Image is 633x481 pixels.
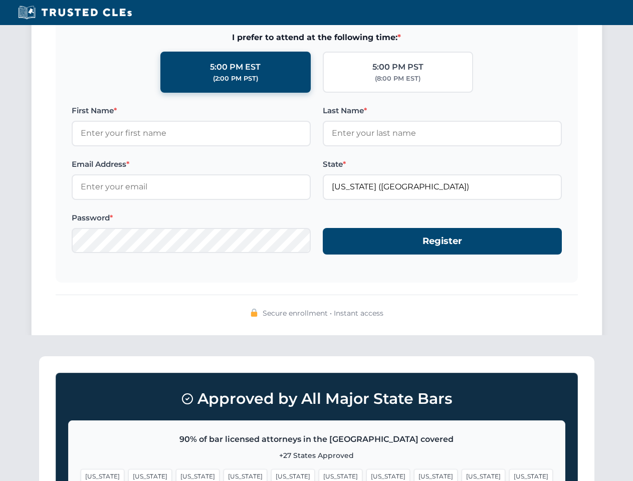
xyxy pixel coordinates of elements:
[72,121,311,146] input: Enter your first name
[323,158,562,170] label: State
[15,5,135,20] img: Trusted CLEs
[323,121,562,146] input: Enter your last name
[72,174,311,199] input: Enter your email
[323,228,562,255] button: Register
[213,74,258,84] div: (2:00 PM PST)
[72,105,311,117] label: First Name
[81,450,553,461] p: +27 States Approved
[323,174,562,199] input: Florida (FL)
[250,309,258,317] img: 🔒
[372,61,424,74] div: 5:00 PM PST
[263,308,383,319] span: Secure enrollment • Instant access
[68,385,565,412] h3: Approved by All Major State Bars
[72,31,562,44] span: I prefer to attend at the following time:
[72,158,311,170] label: Email Address
[210,61,261,74] div: 5:00 PM EST
[323,105,562,117] label: Last Name
[375,74,420,84] div: (8:00 PM EST)
[72,212,311,224] label: Password
[81,433,553,446] p: 90% of bar licensed attorneys in the [GEOGRAPHIC_DATA] covered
